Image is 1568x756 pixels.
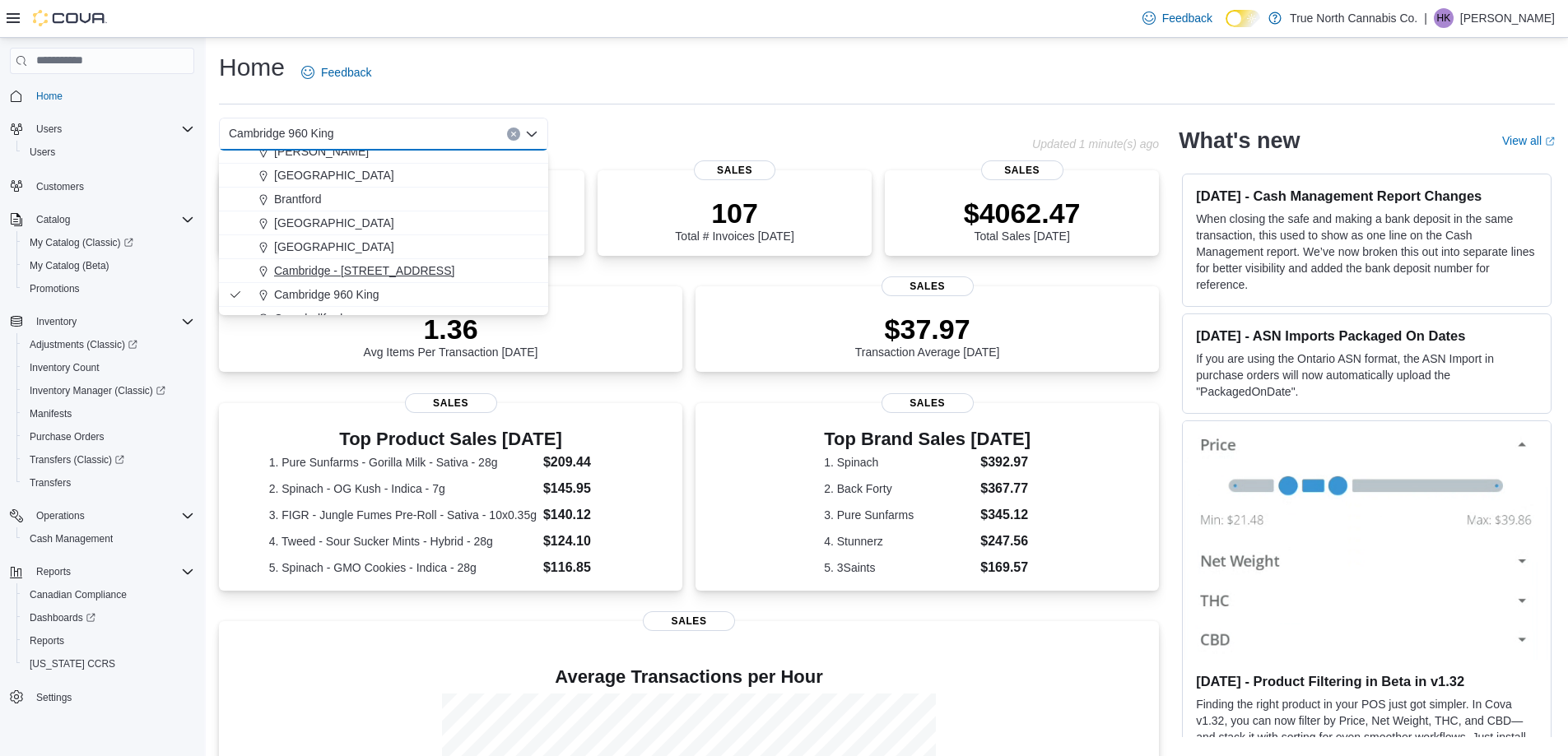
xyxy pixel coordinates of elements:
span: Sales [882,393,974,413]
dt: 2. Spinach - OG Kush - Indica - 7g [269,480,537,497]
span: Sales [643,611,735,631]
dd: $209.44 [543,452,632,472]
p: Updated 1 minute(s) ago [1032,137,1159,151]
button: Inventory [30,312,83,332]
span: Sales [405,393,497,413]
h2: What's new [1179,128,1300,154]
dt: 5. 3Saints [824,559,974,576]
button: Home [3,84,201,108]
div: Avg Items Per Transaction [DATE] [364,313,538,359]
span: [PERSON_NAME] [274,143,369,160]
button: Inventory Count [16,356,201,379]
span: Home [30,86,194,106]
button: Users [30,119,68,139]
span: [GEOGRAPHIC_DATA] [274,167,394,183]
a: My Catalog (Classic) [23,233,140,253]
span: Cambridge - [STREET_ADDRESS] [274,262,454,279]
button: Reports [16,629,201,652]
span: Inventory Count [23,358,194,378]
span: Transfers [23,473,194,493]
a: Adjustments (Classic) [16,333,201,356]
span: Cash Management [30,532,113,545]
span: Promotions [30,282,80,295]
dt: 5. Spinach - GMO Cookies - Indica - 28g [269,559,537,576]
span: Promotions [23,279,194,299]
a: Customers [30,177,91,197]
div: Transaction Average [DATE] [855,313,1000,359]
button: Purchase Orders [16,425,201,448]
a: Transfers (Classic) [23,450,131,470]
button: [PERSON_NAME] [219,140,548,164]
span: Adjustments (Classic) [23,335,194,355]
button: Operations [30,506,91,526]
span: Inventory Count [30,361,100,374]
span: [GEOGRAPHIC_DATA] [274,215,394,231]
nav: Complex example [10,77,194,750]
button: [GEOGRAPHIC_DATA] [219,164,548,188]
button: Promotions [16,277,201,300]
a: Transfers (Classic) [16,448,201,471]
button: [GEOGRAPHIC_DATA] [219,211,548,235]
button: Reports [3,560,201,583]
p: 1.36 [364,313,538,346]
a: Dashboards [16,606,201,629]
a: Feedback [295,56,378,89]
a: My Catalog (Classic) [16,231,201,254]
a: Inventory Manager (Classic) [23,381,172,401]
dt: 1. Pure Sunfarms - Gorilla Milk - Sativa - 28g [269,454,537,471]
span: Campbellford [274,310,342,327]
h4: Average Transactions per Hour [232,667,1146,687]
button: Users [16,141,201,164]
span: Inventory [30,312,194,332]
span: Sales [694,160,776,180]
button: Close list of options [525,128,538,141]
span: [US_STATE] CCRS [30,657,115,670]
button: Catalog [3,208,201,231]
button: Manifests [16,402,201,425]
span: Cambridge 960 King [229,123,334,143]
span: My Catalog (Beta) [23,256,194,276]
dt: 1. Spinach [824,454,974,471]
dd: $367.77 [980,479,1031,499]
button: Reports [30,562,77,582]
span: Brantford [274,191,322,207]
a: Reports [23,631,71,651]
button: My Catalog (Beta) [16,254,201,277]
button: [US_STATE] CCRS [16,652,201,675]
button: Catalog [30,210,77,230]
p: $37.97 [855,313,1000,346]
a: Dashboards [23,608,102,628]
img: Cova [33,10,107,26]
span: Home [36,90,63,103]
button: Customers [3,174,201,197]
span: Settings [36,691,72,704]
span: Users [23,142,194,162]
dd: $145.95 [543,479,632,499]
dd: $392.97 [980,452,1031,472]
span: My Catalog (Classic) [30,236,133,249]
span: Purchase Orders [23,427,194,447]
span: Operations [36,509,85,522]
span: Purchase Orders [30,430,105,443]
p: [PERSON_NAME] [1460,8,1555,28]
span: Canadian Compliance [23,585,194,605]
h1: Home [219,51,285,84]
a: Settings [30,688,78,707]
a: [US_STATE] CCRS [23,654,122,674]
span: Manifests [23,404,194,424]
a: Purchase Orders [23,427,111,447]
span: Transfers (Classic) [30,453,124,466]
span: Dark Mode [1226,27,1226,28]
span: Reports [23,631,194,651]
dt: 4. Tweed - Sour Sucker Mints - Hybrid - 28g [269,533,537,550]
span: Operations [30,506,194,526]
p: 107 [675,197,793,230]
span: Users [30,146,55,159]
span: Transfers (Classic) [23,450,194,470]
span: Adjustments (Classic) [30,338,137,351]
a: Transfers [23,473,77,493]
p: If you are using the Ontario ASN format, the ASN Import in purchase orders will now automatically... [1196,350,1538,400]
span: Inventory Manager (Classic) [30,384,165,397]
button: Canadian Compliance [16,583,201,606]
h3: [DATE] - Product Filtering in Beta in v1.32 [1196,673,1538,689]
